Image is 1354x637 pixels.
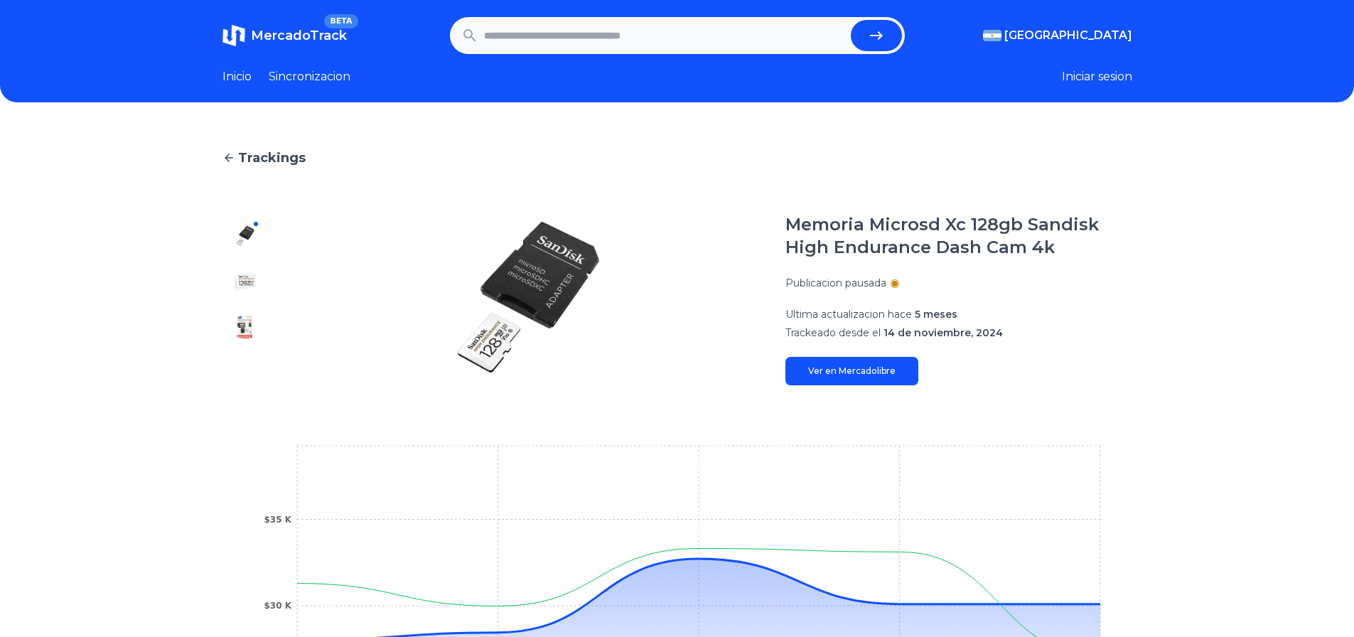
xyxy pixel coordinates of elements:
span: 14 de noviembre, 2024 [883,326,1003,339]
span: BETA [324,14,358,28]
span: [GEOGRAPHIC_DATA] [1004,27,1132,44]
img: Memoria Microsd Xc 128gb Sandisk High Endurance Dash Cam 4k [234,316,257,338]
a: Ver en Mercadolibre [785,357,918,385]
a: Inicio [222,68,252,85]
img: Memoria Microsd Xc 128gb Sandisk High Endurance Dash Cam 4k [234,225,257,247]
h1: Memoria Microsd Xc 128gb Sandisk High Endurance Dash Cam 4k [785,213,1132,259]
img: Argentina [983,30,1001,41]
span: MercadoTrack [251,28,347,43]
span: Ultima actualizacion hace [785,308,912,321]
button: [GEOGRAPHIC_DATA] [983,27,1132,44]
a: Sincronizacion [269,68,350,85]
a: Trackings [222,148,1132,168]
p: Publicacion pausada [785,276,886,290]
img: MercadoTrack [222,24,245,47]
span: Trackeado desde el [785,326,881,339]
img: Memoria Microsd Xc 128gb Sandisk High Endurance Dash Cam 4k [296,213,757,385]
span: Trackings [238,148,306,168]
img: Memoria Microsd Xc 128gb Sandisk High Endurance Dash Cam 4k [234,270,257,293]
span: 5 meses [915,308,957,321]
a: MercadoTrackBETA [222,24,347,47]
button: Iniciar sesion [1062,68,1132,85]
tspan: $30 K [264,601,291,611]
tspan: $35 K [264,515,291,525]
